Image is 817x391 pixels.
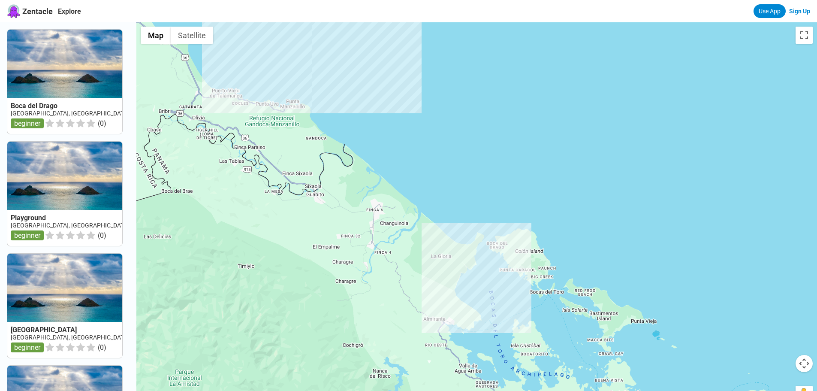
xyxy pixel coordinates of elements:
button: Map camera controls [796,355,813,372]
img: Zentacle logo [7,4,21,18]
a: [GEOGRAPHIC_DATA], [GEOGRAPHIC_DATA] [11,222,129,229]
a: Explore [58,7,81,15]
button: Toggle fullscreen view [796,27,813,44]
a: Zentacle logoZentacle [7,4,53,18]
button: Show street map [141,27,171,44]
a: [GEOGRAPHIC_DATA], [GEOGRAPHIC_DATA] [11,334,129,341]
a: Use App [754,4,786,18]
a: Sign Up [789,8,810,15]
button: Show satellite imagery [171,27,213,44]
span: Zentacle [22,7,53,16]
